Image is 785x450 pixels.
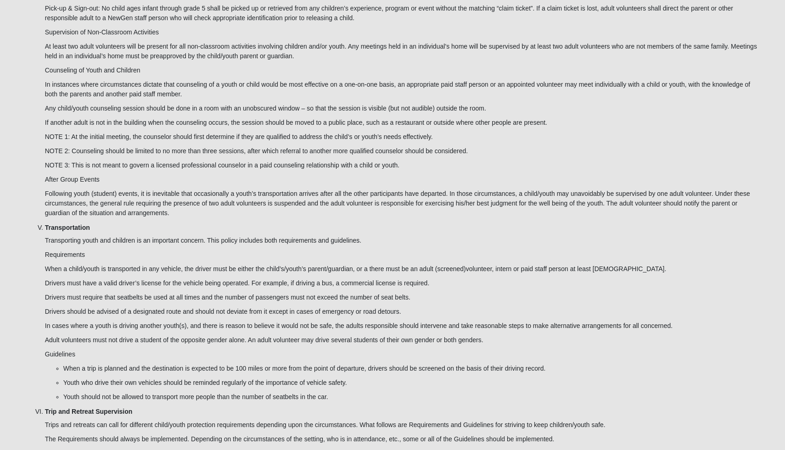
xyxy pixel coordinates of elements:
p: Pick-up & Sign-out: No child ages infant through grade 5 shall be picked up or retrieved from any... [45,4,759,23]
p: If another adult is not in the building when the counseling occurs, the session should be moved t... [45,118,759,128]
p: NOTE 2: Counseling should be limited to no more than three sessions, after which referral to anot... [45,146,759,156]
p: When a trip is planned and the destination is expected to be 100 miles or more from the point of ... [63,364,759,373]
p: Guidelines [45,350,759,359]
p: Supervision of Non-Classroom Activities [45,28,759,37]
p: Drivers must require that seatbelts be used at all times and the number of passengers must not ex... [45,293,759,302]
p: Adult volunteers must not drive a student of the opposite gender alone. An adult volunteer may dr... [45,335,759,345]
p: Transporting youth and children is an important concern. This policy includes both requirements a... [45,236,759,245]
h5: Trip and Retreat Supervision [45,408,759,416]
p: Following youth (student) events, it is inevitable that occasionally a youth’s transportation arr... [45,189,759,218]
h5: Transportation [45,224,759,232]
p: Youth should not be allowed to transport more people than the number of seatbelts in the car. [63,392,759,402]
p: Counseling of Youth and Children [45,66,759,75]
p: Drivers must have a valid driver’s license for the vehicle being operated. For example, if drivin... [45,278,759,288]
p: Youth who drive their own vehicles should be reminded regularly of the importance of vehicle safety. [63,378,759,388]
p: Trips and retreats can call for different child/youth protection requirements depending upon the ... [45,420,759,430]
p: NOTE 1: At the initial meeting, the counselor should first determine if they are qualified to add... [45,132,759,142]
p: In instances where circumstances dictate that counseling of a youth or child would be most effect... [45,80,759,99]
p: At least two adult volunteers will be present for all non-classroom activities involving children... [45,42,759,61]
p: NOTE 3: This is not meant to govern a licensed professional counselor in a paid counseling relati... [45,161,759,170]
p: Any child/youth counseling session should be done in a room with an unobscured window – so that t... [45,104,759,113]
p: Drivers should be advised of a designated route and should not deviate from it except in cases of... [45,307,759,317]
p: Requirements [45,250,759,260]
p: In cases where a youth is driving another youth(s), and there is reason to believe it would not b... [45,321,759,331]
p: The Requirements should always be implemented. Depending on the circumstances of the setting, who... [45,434,759,444]
p: After Group Events [45,175,759,184]
p: When a child/youth is transported in any vehicle, the driver must be either the child’s/youth’s p... [45,264,759,274]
